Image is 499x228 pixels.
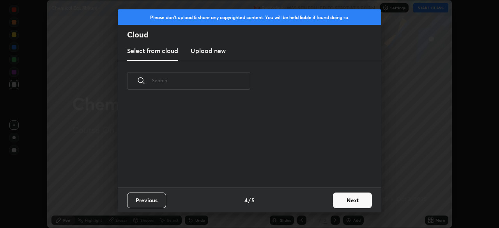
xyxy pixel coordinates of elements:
button: Previous [127,193,166,208]
h4: 5 [251,196,255,204]
div: Please don't upload & share any copyrighted content. You will be held liable if found doing so. [118,9,381,25]
h3: Select from cloud [127,46,178,55]
h4: / [248,196,251,204]
h2: Cloud [127,30,381,40]
input: Search [152,64,250,97]
h3: Upload new [191,46,226,55]
h4: 4 [244,196,248,204]
button: Next [333,193,372,208]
